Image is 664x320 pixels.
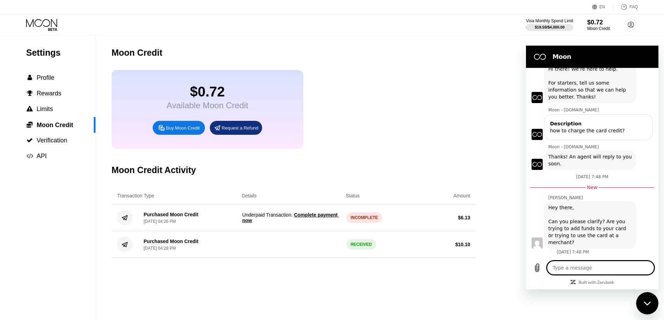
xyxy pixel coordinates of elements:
span:  [28,75,32,81]
div: EN [592,3,613,10]
div: $ 6.13 [458,215,470,220]
div: Purchased Moon Credit [144,239,198,244]
div: Details [242,193,257,198]
div: Request a Refund [210,121,262,135]
div: [DATE] 04:26 PM [144,219,176,224]
div:  [26,75,33,81]
span:  [26,137,33,143]
div: Request a Refund [222,125,258,131]
span:  [26,106,33,112]
div: EN [600,5,605,9]
span: Rewards [37,90,61,97]
div: Moon Credit [587,26,610,31]
span: API [37,153,47,159]
div: Transaction Type [117,193,154,198]
div: Purchased Moon Credit [144,212,198,217]
span: Limits [37,106,53,112]
span: Moon Credit [37,122,73,128]
div: FAQ [629,5,638,9]
div: INCOMPLETE [346,212,382,223]
div: Buy Moon Credit [166,125,200,131]
div: $0.72 [587,19,610,26]
iframe: Messaging window [526,46,658,289]
div:  [26,90,33,96]
div: Available Moon Credit [167,101,248,110]
div: $0.72Moon Credit [587,19,610,31]
span: Complete payment now [242,212,339,223]
div: $ 10.10 [455,242,470,247]
span: Verification [37,137,67,144]
div: Visa Monthly Spend Limit$19.59/$4,000.00 [526,18,573,31]
div: Status [346,193,360,198]
div: Settings [26,48,96,58]
span:  [26,153,33,159]
div: $0.72 [167,84,248,100]
span:  [27,90,33,96]
div: Amount [453,193,470,198]
iframe: Button to launch messaging window, conversation in progress [636,292,658,314]
div: [DATE] 04:28 PM [144,246,176,251]
div: Buy Moon Credit [153,121,205,135]
div: FAQ [613,3,638,10]
div: RECEIVED [346,239,376,250]
span:  [26,121,33,128]
div: $19.59 / $4,000.00 [535,25,565,29]
div: Moon Credit [112,48,162,58]
span: Underpaid Transaction . [242,212,341,223]
div: Moon Credit Activity [112,165,196,175]
div: Visa Monthly Spend Limit [526,18,573,23]
span: Profile [37,74,54,81]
